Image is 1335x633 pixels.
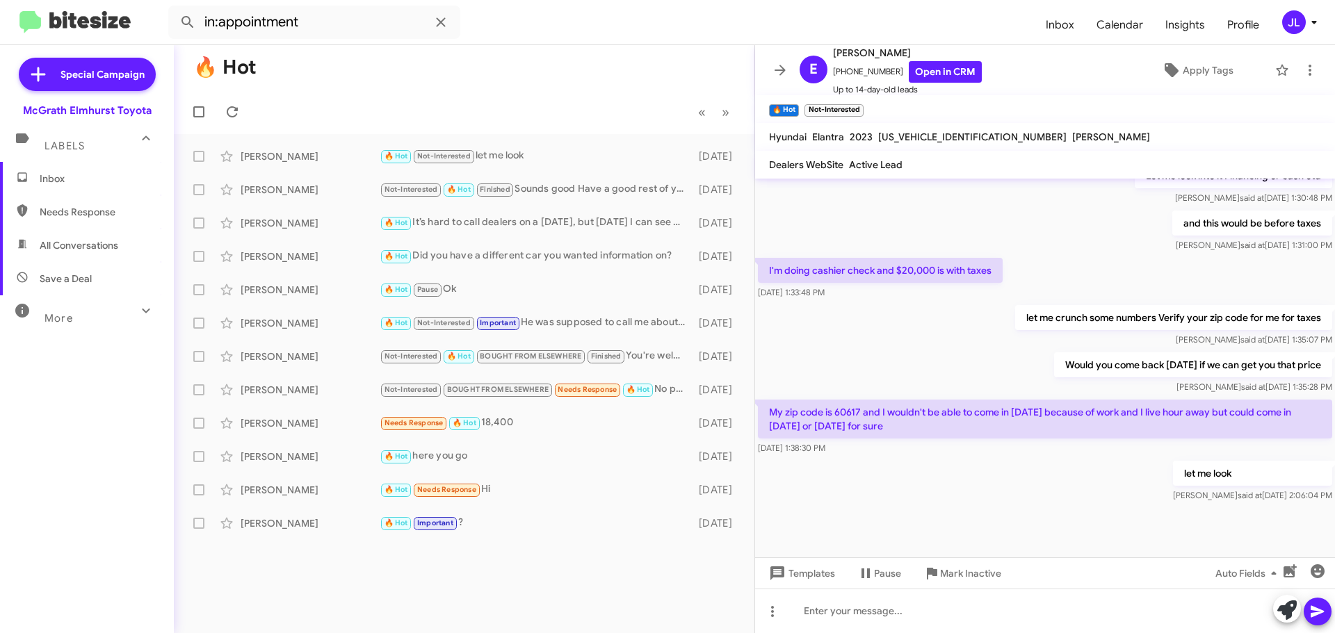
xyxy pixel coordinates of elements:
[1241,381,1265,392] span: said at
[36,36,153,47] div: Domain: [DOMAIN_NAME]
[846,561,912,586] button: Pause
[1054,352,1332,377] p: Would you come back [DATE] if we can get you that price
[850,131,873,143] span: 2023
[241,383,380,397] div: [PERSON_NAME]
[44,312,73,324] span: More
[804,104,863,117] small: Not-Interested
[690,98,738,126] nav: Page navigation example
[1240,334,1265,345] span: said at
[241,483,380,497] div: [PERSON_NAME]
[23,104,152,117] div: McGrath Elmhurst Toyota
[1176,334,1332,345] span: [PERSON_NAME] [DATE] 1:35:07 PM
[1204,561,1293,586] button: Auto Fields
[1183,58,1233,83] span: Apply Tags
[241,316,380,330] div: [PERSON_NAME]
[417,318,471,327] span: Not-Interested
[690,98,714,126] button: Previous
[241,450,380,463] div: [PERSON_NAME]
[1154,5,1216,45] a: Insights
[38,81,49,92] img: tab_domain_overview_orange.svg
[40,205,158,219] span: Needs Response
[1172,211,1332,236] p: and this would be before taxes
[1085,5,1154,45] a: Calendar
[241,416,380,430] div: [PERSON_NAME]
[1175,192,1332,203] span: [PERSON_NAME] [DATE] 1:30:48 PM
[1215,561,1282,586] span: Auto Fields
[912,561,1012,586] button: Mark Inactive
[241,283,380,297] div: [PERSON_NAME]
[22,36,33,47] img: website_grey.svg
[1216,5,1270,45] a: Profile
[380,215,692,231] div: It’s hard to call dealers on a [DATE], but [DATE] I can see what’s out there
[809,58,818,81] span: E
[1035,5,1085,45] a: Inbox
[168,6,460,39] input: Search
[417,518,453,527] span: Important
[833,61,982,83] span: [PHONE_NUMBER]
[878,131,1067,143] span: [US_VEHICLE_IDENTIFICATION_NUMBER]
[692,483,743,497] div: [DATE]
[193,56,257,79] h1: 🔥 Hot
[385,485,408,494] span: 🔥 Hot
[692,416,743,430] div: [DATE]
[385,318,408,327] span: 🔥 Hot
[44,140,85,152] span: Labels
[380,515,692,531] div: ?
[453,418,476,427] span: 🔥 Hot
[833,83,982,97] span: Up to 14-day-old leads
[380,315,692,331] div: He was supposed to call me about [DATE] and never got in touch with me
[385,518,408,527] span: 🔥 Hot
[833,44,982,61] span: [PERSON_NAME]
[417,485,476,494] span: Needs Response
[626,385,650,394] span: 🔥 Hot
[385,352,438,361] span: Not-Interested
[758,258,1003,283] p: I'm doing cashier check and $20,000 is with taxes
[758,443,825,453] span: [DATE] 1:38:30 PM
[692,283,743,297] div: [DATE]
[480,318,516,327] span: Important
[755,561,846,586] button: Templates
[385,252,408,261] span: 🔥 Hot
[380,348,692,364] div: You're welcome
[692,249,743,263] div: [DATE]
[558,385,617,394] span: Needs Response
[692,183,743,197] div: [DATE]
[53,82,124,91] div: Domain Overview
[241,183,380,197] div: [PERSON_NAME]
[1072,131,1150,143] span: [PERSON_NAME]
[692,516,743,530] div: [DATE]
[385,151,408,161] span: 🔥 Hot
[380,181,692,197] div: Sounds good Have a good rest of your day
[812,131,844,143] span: Elantra
[909,61,982,83] a: Open in CRM
[385,185,438,194] span: Not-Interested
[692,216,743,230] div: [DATE]
[40,238,118,252] span: All Conversations
[874,561,901,586] span: Pause
[380,415,692,431] div: 18,400
[480,185,510,194] span: Finished
[1240,240,1265,250] span: said at
[849,158,903,171] span: Active Lead
[385,285,408,294] span: 🔥 Hot
[1173,461,1332,486] p: let me look
[1176,240,1332,250] span: [PERSON_NAME] [DATE] 1:31:00 PM
[241,216,380,230] div: [PERSON_NAME]
[722,104,729,121] span: »
[1173,490,1332,500] span: [PERSON_NAME] [DATE] 2:06:04 PM
[692,316,743,330] div: [DATE]
[241,516,380,530] div: [PERSON_NAME]
[241,149,380,163] div: [PERSON_NAME]
[380,482,692,498] div: Hi
[713,98,738,126] button: Next
[940,561,1001,586] span: Mark Inactive
[22,22,33,33] img: logo_orange.svg
[385,218,408,227] span: 🔥 Hot
[447,352,471,361] span: 🔥 Hot
[241,249,380,263] div: [PERSON_NAME]
[60,67,145,81] span: Special Campaign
